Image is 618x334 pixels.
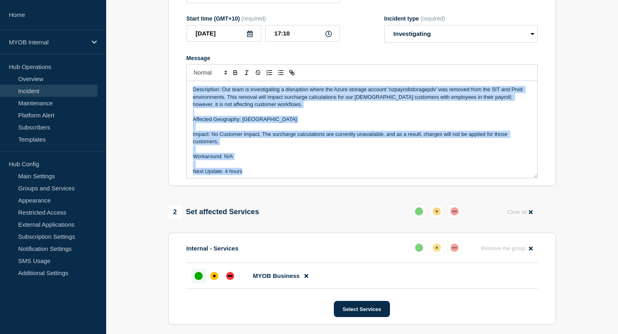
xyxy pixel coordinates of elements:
[421,15,445,22] span: (required)
[190,68,230,77] span: Font size
[476,240,538,256] button: Remove the group
[433,244,441,252] div: affected
[429,240,444,255] button: affected
[450,244,459,252] div: down
[286,68,297,77] button: Toggle link
[193,116,531,123] p: Affected Geography: [GEOGRAPHIC_DATA]
[241,68,252,77] button: Toggle italic text
[415,207,423,215] div: up
[195,272,203,280] div: up
[168,205,182,219] span: 2
[481,245,526,251] span: Remove the group
[502,204,537,220] button: Clear all
[433,207,441,215] div: affected
[186,55,538,61] div: Message
[226,272,234,280] div: down
[186,25,261,42] input: YYYY-MM-DD
[230,68,241,77] button: Toggle bold text
[187,81,537,178] div: Message
[186,15,340,22] div: Start time (GMT+10)
[9,39,86,46] p: MYOB Internal
[193,168,531,175] p: Next Update: 4 hours
[193,153,531,160] p: Workaround: N/A
[447,240,462,255] button: down
[253,272,300,279] span: MYOB Business
[450,207,459,215] div: down
[412,240,426,255] button: up
[186,245,239,252] p: Internal - Services
[412,204,426,219] button: up
[265,25,340,42] input: HH:MM
[334,301,390,317] button: Select Services
[193,131,531,146] p: Impact: No Customer impact, The surcharge calculations are currently unavailable, and as a result...
[384,25,538,43] select: Incident type
[415,244,423,252] div: up
[264,68,275,77] button: Toggle ordered list
[193,86,531,108] p: Description: Our team is investigating a disruption where the Azure storage account 'nzpayrollsto...
[429,204,444,219] button: affected
[384,15,538,22] div: Incident type
[210,272,218,280] div: affected
[275,68,286,77] button: Toggle bulleted list
[447,204,462,219] button: down
[168,205,259,219] div: Set affected Services
[252,68,264,77] button: Toggle strikethrough text
[241,15,266,22] span: (required)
